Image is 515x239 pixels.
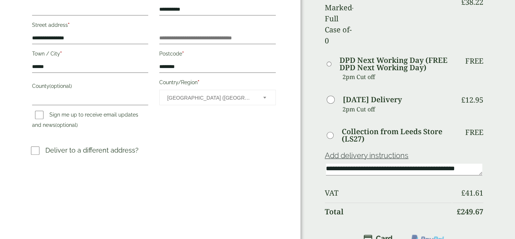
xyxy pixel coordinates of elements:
p: 2pm Cut off [342,71,452,82]
input: Sign me up to receive email updates and news(optional) [35,111,44,119]
label: Country/Region [159,77,276,90]
label: County [32,81,149,93]
span: £ [457,207,461,217]
label: Sign me up to receive email updates and news [32,112,138,130]
label: Town / City [32,49,149,61]
abbr: required [182,51,184,57]
span: £ [461,95,465,105]
span: (optional) [55,122,78,128]
span: United Kingdom (UK) [167,90,253,106]
label: DPD Next Working Day (FREE DPD Next Working Day) [340,57,452,71]
abbr: required [68,22,70,28]
label: Postcode [159,49,276,61]
span: £ [461,188,465,198]
label: [DATE] Delivery [343,96,402,103]
label: Collection from Leeds Store (LS27) [342,128,452,143]
th: Total [325,203,452,221]
p: Deliver to a different address? [45,145,139,155]
abbr: required [198,79,199,85]
bdi: 12.95 [461,95,483,105]
p: 2pm Cut off [342,104,452,115]
label: Street address [32,20,149,32]
abbr: required [60,51,62,57]
p: Free [465,57,483,65]
th: VAT [325,184,452,202]
span: (optional) [49,83,72,89]
p: Free [465,128,483,137]
bdi: 41.61 [461,188,483,198]
span: Country/Region [159,90,276,105]
a: Add delivery instructions [325,151,408,160]
bdi: 249.67 [457,207,483,217]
